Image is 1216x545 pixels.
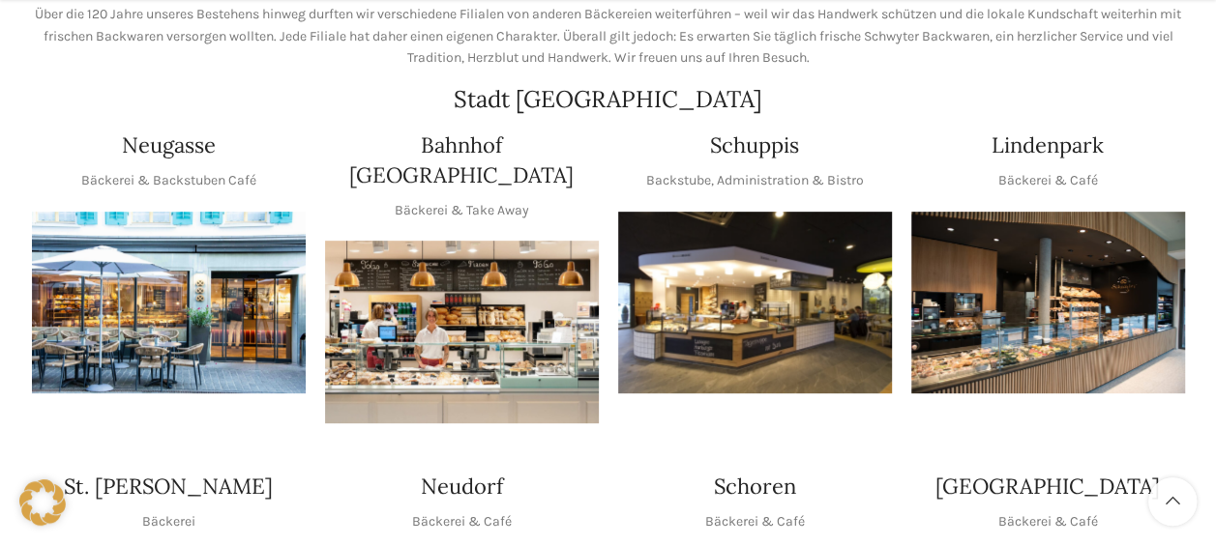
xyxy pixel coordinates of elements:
[710,130,799,160] h4: Schuppis
[998,511,1098,532] p: Bäckerei & Café
[325,241,599,423] div: 1 / 1
[618,212,892,394] img: 150130-Schwyter-013
[714,472,796,502] h4: Schoren
[646,170,864,191] p: Backstube, Administration & Bistro
[618,212,892,394] div: 1 / 1
[421,472,503,502] h4: Neudorf
[32,212,306,394] img: Neugasse
[325,241,599,423] img: Bahnhof St. Gallen
[81,170,256,191] p: Bäckerei & Backstuben Café
[122,130,216,160] h4: Neugasse
[325,130,599,190] h4: Bahnhof [GEOGRAPHIC_DATA]
[998,170,1098,191] p: Bäckerei & Café
[935,472,1160,502] h4: [GEOGRAPHIC_DATA]
[412,511,512,532] p: Bäckerei & Café
[911,212,1185,394] div: 1 / 1
[1148,477,1197,526] a: Scroll to top button
[395,200,529,221] p: Bäckerei & Take Away
[32,88,1185,111] h2: Stadt [GEOGRAPHIC_DATA]
[705,511,805,532] p: Bäckerei & Café
[142,511,195,532] p: Bäckerei
[992,130,1104,160] h4: Lindenpark
[32,4,1185,69] p: Über die 120 Jahre unseres Bestehens hinweg durften wir verschiedene Filialen von anderen Bäckere...
[32,212,306,394] div: 1 / 1
[911,212,1185,394] img: 017-e1571925257345
[64,472,273,502] h4: St. [PERSON_NAME]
